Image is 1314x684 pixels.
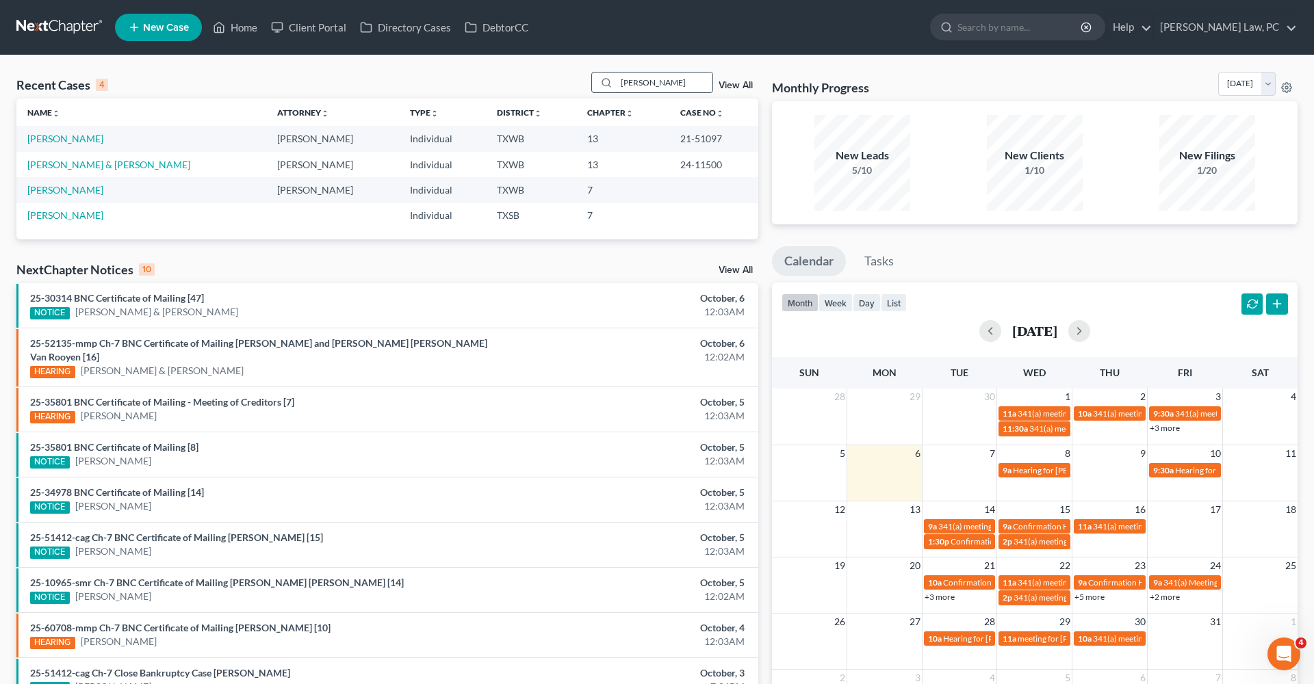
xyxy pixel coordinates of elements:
a: +3 more [1150,423,1180,433]
a: 25-51412-cag Ch-7 Close Bankruptcy Case [PERSON_NAME] [30,667,290,679]
div: 1/10 [987,163,1083,177]
span: 28 [983,614,996,630]
div: 12:02AM [515,590,745,603]
a: [PERSON_NAME] [27,133,103,144]
a: Attorneyunfold_more [277,107,329,118]
span: 4 [1289,389,1298,405]
a: Directory Cases [353,15,458,40]
span: 11a [1003,577,1016,588]
span: 11a [1078,521,1092,531]
span: 26 [833,614,847,630]
a: Typeunfold_more [410,107,439,118]
a: DebtorCC [458,15,535,40]
a: 25-34978 BNC Certificate of Mailing [14] [30,486,204,498]
span: 8 [1064,445,1072,462]
td: 7 [576,203,669,228]
a: [PERSON_NAME] & [PERSON_NAME] [75,305,238,319]
span: 5 [838,445,847,462]
a: [PERSON_NAME] [81,409,157,423]
span: 29 [1058,614,1072,630]
span: 16 [1133,501,1147,518]
a: [PERSON_NAME] Law, PC [1153,15,1297,40]
span: 341(a) meeting for [PERSON_NAME] & [PERSON_NAME] [1093,521,1298,531]
a: [PERSON_NAME] & [PERSON_NAME] [81,364,244,378]
td: 7 [576,177,669,202]
a: View All [719,265,753,275]
span: 30 [983,389,996,405]
td: TXWB [486,152,577,177]
span: 22 [1058,557,1072,574]
span: 9a [1078,577,1087,588]
span: 10a [928,577,942,588]
span: Hearing for [PERSON_NAME] & [PERSON_NAME] [1013,465,1192,475]
a: [PERSON_NAME] [81,635,157,648]
td: [PERSON_NAME] [266,177,398,202]
button: list [881,293,907,312]
span: meeting for [PERSON_NAME] & [PERSON_NAME] [1018,633,1197,644]
h2: [DATE] [1012,324,1057,338]
a: Help [1106,15,1152,40]
span: Tue [951,367,968,378]
div: 1/20 [1159,163,1255,177]
a: [PERSON_NAME] [75,454,151,468]
a: [PERSON_NAME] [75,590,151,603]
a: [PERSON_NAME] & [PERSON_NAME] [27,159,190,170]
span: 10 [1209,445,1222,462]
span: 12 [833,501,847,518]
span: 1 [1064,389,1072,405]
span: 2p [1003,592,1012,603]
span: Sun [799,367,819,378]
span: 30 [1133,614,1147,630]
a: [PERSON_NAME] [27,184,103,196]
span: 3 [1214,389,1222,405]
a: [PERSON_NAME] [75,544,151,558]
span: 11:30a [1003,423,1028,434]
div: New Leads [814,148,910,163]
i: unfold_more [430,109,439,118]
span: 2 [1139,389,1147,405]
span: 9a [1003,521,1012,531]
span: 31 [1209,614,1222,630]
div: October, 4 [515,621,745,635]
div: NextChapter Notices [16,261,155,278]
span: 9 [1139,445,1147,462]
div: October, 3 [515,666,745,680]
span: 11 [1284,445,1298,462]
div: HEARING [30,637,75,649]
span: 9a [1153,577,1162,588]
span: 18 [1284,501,1298,518]
span: 11a [1003,408,1016,419]
a: +5 more [1074,592,1105,602]
span: 19 [833,557,847,574]
a: 25-30314 BNC Certificate of Mailing [47] [30,292,204,304]
span: 341(a) meeting for [PERSON_NAME] & [PERSON_NAME] [1014,536,1218,547]
span: 1 [1289,614,1298,630]
h3: Monthly Progress [772,79,869,96]
a: Client Portal [264,15,353,40]
a: +3 more [925,592,955,602]
div: October, 5 [515,576,745,590]
span: 20 [908,557,922,574]
div: 12:03AM [515,305,745,319]
td: TXSB [486,203,577,228]
span: 9:30a [1153,408,1174,419]
td: Individual [399,177,486,202]
div: October, 6 [515,291,745,305]
a: 25-60708-mmp Ch-7 BNC Certificate of Mailing [PERSON_NAME] [10] [30,622,331,633]
a: 25-35801 BNC Certificate of Mailing - Meeting of Creditors [7] [30,396,294,408]
i: unfold_more [534,109,542,118]
div: 12:03AM [515,409,745,423]
div: 4 [96,79,108,91]
td: 13 [576,126,669,151]
span: 29 [908,389,922,405]
div: October, 5 [515,395,745,409]
span: 341(a) meeting for [PERSON_NAME] [1018,577,1150,588]
div: NOTICE [30,547,70,559]
span: 25 [1284,557,1298,574]
span: 11a [1003,633,1016,644]
div: October, 5 [515,440,745,454]
a: Case Nounfold_more [680,107,724,118]
span: Hearing for [PERSON_NAME] & [PERSON_NAME] [943,633,1122,644]
a: View All [719,81,753,90]
td: Individual [399,203,486,228]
